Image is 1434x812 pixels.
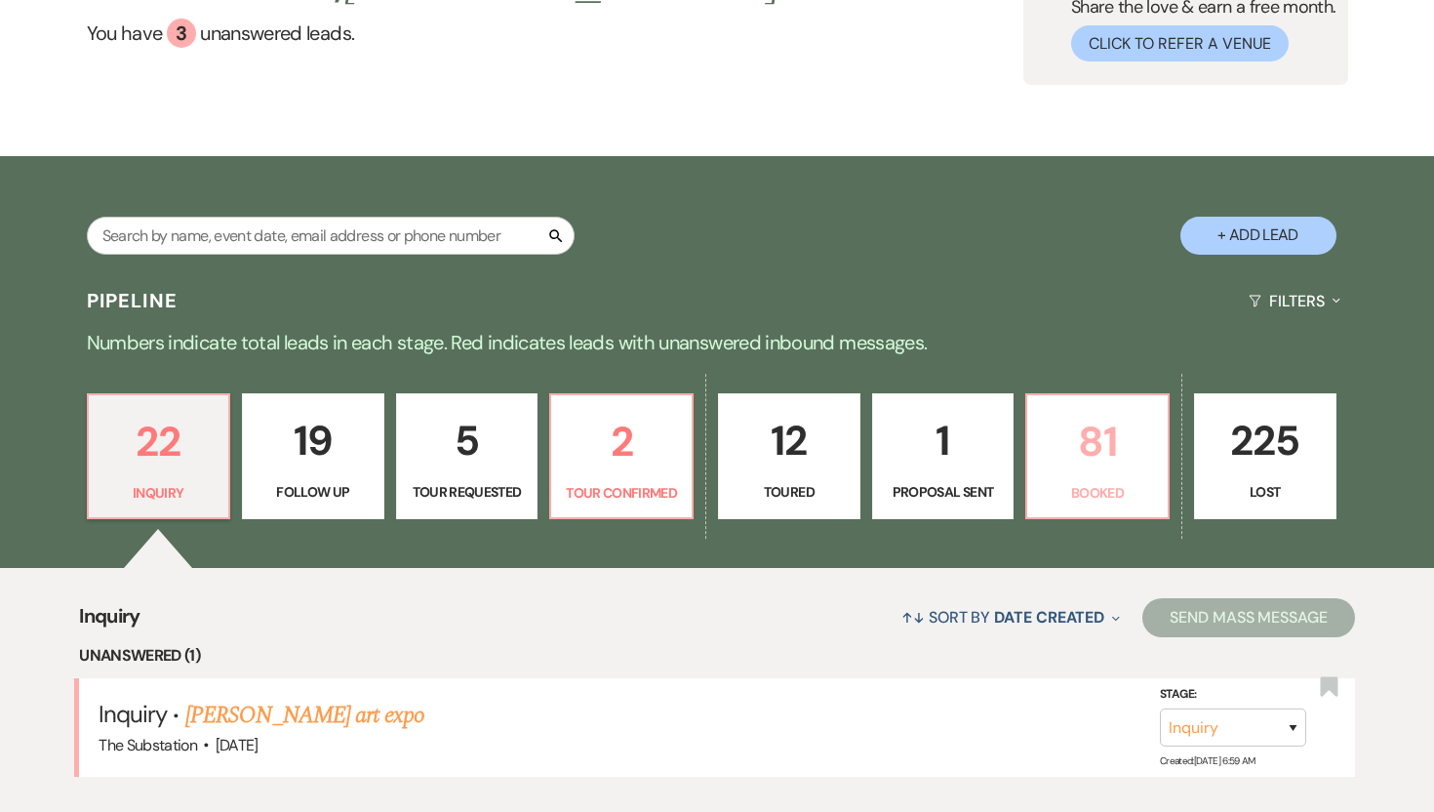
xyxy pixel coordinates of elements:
[15,327,1419,358] p: Numbers indicate total leads in each stage. Red indicates leads with unanswered inbound messages.
[1207,481,1324,503] p: Lost
[1071,25,1289,61] button: Click to Refer a Venue
[87,19,796,48] a: You have 3 unanswered leads.
[1160,683,1306,705] label: Stage:
[563,482,680,504] p: Tour Confirmed
[1207,408,1324,473] p: 225
[185,698,424,733] a: [PERSON_NAME] art expo
[994,607,1104,628] span: Date Created
[1039,482,1156,504] p: Booked
[563,409,680,474] p: 2
[167,19,196,48] div: 3
[1180,217,1336,255] button: + Add Lead
[1194,393,1336,520] a: 225Lost
[731,408,848,473] p: 12
[1142,598,1355,637] button: Send Mass Message
[1160,754,1255,767] span: Created: [DATE] 6:59 AM
[409,481,526,503] p: Tour Requested
[901,607,925,628] span: ↑↓
[79,601,140,643] span: Inquiry
[872,393,1015,520] a: 1Proposal Sent
[100,482,218,504] p: Inquiry
[99,699,167,729] span: Inquiry
[87,287,179,314] h3: Pipeline
[885,408,1002,473] p: 1
[1241,275,1347,327] button: Filters
[255,408,372,473] p: 19
[409,408,526,473] p: 5
[99,735,197,755] span: The Substation
[87,217,575,255] input: Search by name, event date, email address or phone number
[255,481,372,503] p: Follow Up
[242,393,384,520] a: 19Follow Up
[731,481,848,503] p: Toured
[885,481,1002,503] p: Proposal Sent
[100,409,218,474] p: 22
[79,643,1355,669] li: Unanswered (1)
[718,393,860,520] a: 12Toured
[1039,409,1156,474] p: 81
[549,393,694,520] a: 2Tour Confirmed
[87,393,231,520] a: 22Inquiry
[216,735,259,755] span: [DATE]
[894,591,1128,643] button: Sort By Date Created
[1025,393,1170,520] a: 81Booked
[396,393,538,520] a: 5Tour Requested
